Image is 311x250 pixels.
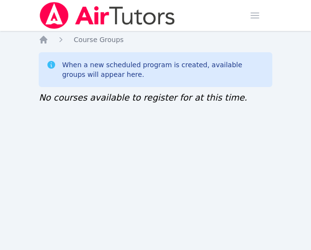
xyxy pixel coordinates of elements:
[74,36,123,44] span: Course Groups
[39,2,176,29] img: Air Tutors
[74,35,123,44] a: Course Groups
[39,92,247,103] span: No courses available to register for at this time.
[39,35,272,44] nav: Breadcrumb
[62,60,264,79] div: When a new scheduled program is created, available groups will appear here.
